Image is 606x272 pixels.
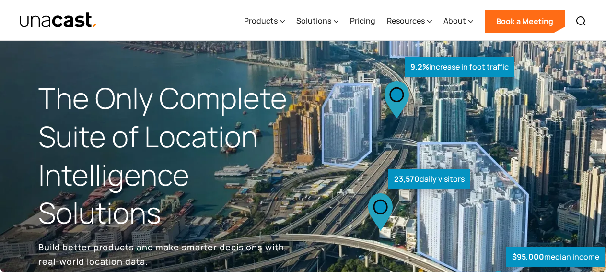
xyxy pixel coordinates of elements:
div: increase in foot traffic [405,57,514,77]
strong: 23,570 [394,174,420,184]
div: daily visitors [388,169,470,189]
a: home [19,12,97,29]
div: Products [244,1,285,41]
img: Search icon [575,15,587,27]
div: About [443,1,473,41]
img: Unacast text logo [19,12,97,29]
div: Resources [387,1,432,41]
div: median income [506,247,605,267]
div: About [443,15,466,26]
div: Products [244,15,278,26]
div: Resources [387,15,425,26]
a: Pricing [350,1,375,41]
a: Book a Meeting [485,10,565,33]
strong: $95,000 [512,251,544,262]
div: Solutions [296,15,331,26]
h1: The Only Complete Suite of Location Intelligence Solutions [38,79,303,232]
div: Solutions [296,1,338,41]
p: Build better products and make smarter decisions with real-world location data. [38,240,288,269]
strong: 9.2% [410,61,429,72]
